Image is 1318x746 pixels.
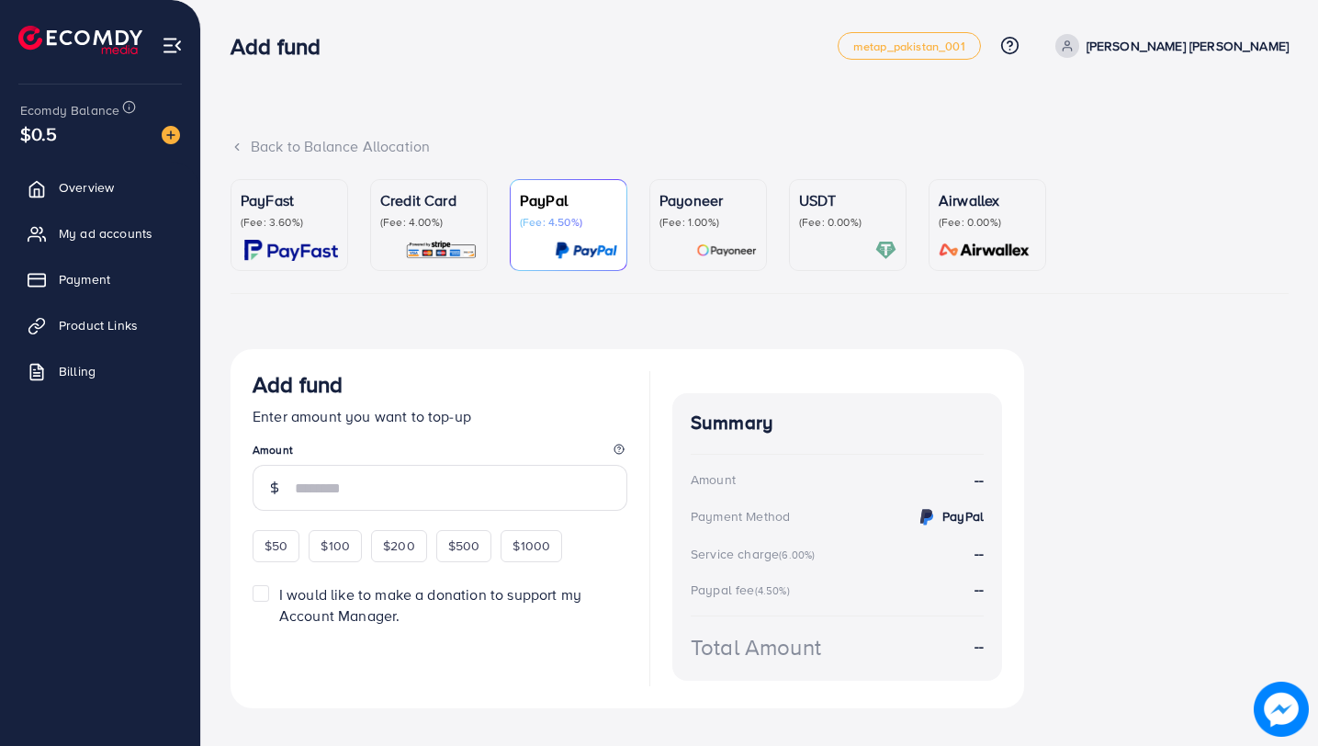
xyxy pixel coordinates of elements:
[520,189,617,211] p: PayPal
[933,240,1036,261] img: card
[20,101,119,119] span: Ecomdy Balance
[555,240,617,261] img: card
[659,189,757,211] p: Payoneer
[974,469,984,491] strong: --
[942,507,984,526] strong: PayPal
[231,33,335,60] h3: Add fund
[253,405,627,427] p: Enter amount you want to top-up
[691,412,984,435] h4: Summary
[1087,35,1289,57] p: [PERSON_NAME] [PERSON_NAME]
[875,240,896,261] img: card
[14,353,186,390] a: Billing
[20,120,58,147] span: $0.5
[253,371,343,398] h3: Add fund
[241,189,338,211] p: PayFast
[59,178,114,197] span: Overview
[241,215,338,230] p: (Fee: 3.60%)
[691,507,790,526] div: Payment Method
[59,316,138,334] span: Product Links
[916,506,938,528] img: credit
[939,189,1036,211] p: Airwallex
[799,189,896,211] p: USDT
[18,26,142,54] img: logo
[691,470,736,489] div: Amount
[321,537,350,555] span: $100
[162,35,183,56] img: menu
[59,362,96,380] span: Billing
[14,307,186,344] a: Product Links
[253,442,627,465] legend: Amount
[59,224,152,243] span: My ad accounts
[974,579,984,599] strong: --
[691,581,795,599] div: Paypal fee
[939,215,1036,230] p: (Fee: 0.00%)
[383,537,415,555] span: $200
[265,537,287,555] span: $50
[520,215,617,230] p: (Fee: 4.50%)
[231,136,1289,157] div: Back to Balance Allocation
[448,537,480,555] span: $500
[696,240,757,261] img: card
[974,636,984,657] strong: --
[1048,34,1289,58] a: [PERSON_NAME] [PERSON_NAME]
[755,583,790,598] small: (4.50%)
[59,270,110,288] span: Payment
[405,240,478,261] img: card
[691,631,821,663] div: Total Amount
[380,215,478,230] p: (Fee: 4.00%)
[799,215,896,230] p: (Fee: 0.00%)
[691,545,820,563] div: Service charge
[14,215,186,252] a: My ad accounts
[838,32,981,60] a: metap_pakistan_001
[162,126,180,144] img: image
[513,537,550,555] span: $1000
[1254,682,1309,737] img: image
[779,548,815,562] small: (6.00%)
[14,169,186,206] a: Overview
[659,215,757,230] p: (Fee: 1.00%)
[853,40,965,52] span: metap_pakistan_001
[380,189,478,211] p: Credit Card
[974,543,984,563] strong: --
[279,584,581,626] span: I would like to make a donation to support my Account Manager.
[244,240,338,261] img: card
[14,261,186,298] a: Payment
